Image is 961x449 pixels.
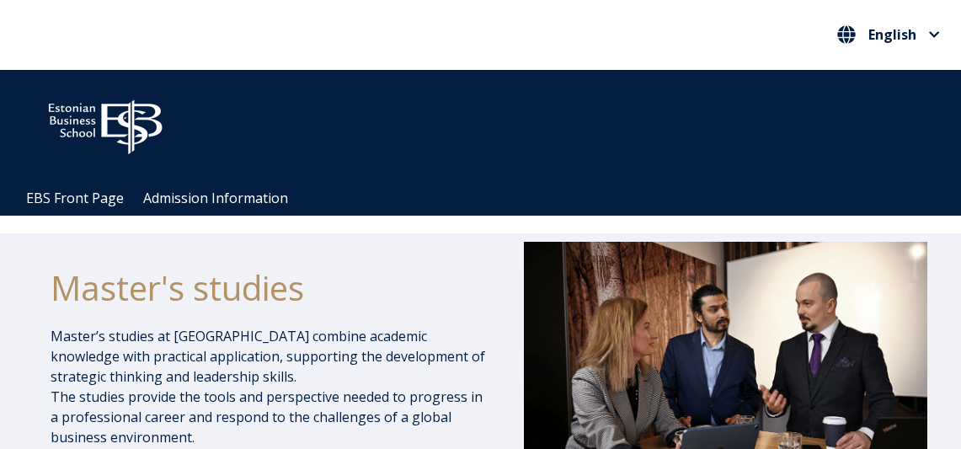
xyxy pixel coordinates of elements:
nav: Select your language [833,21,944,49]
div: Navigation Menu [17,181,961,216]
button: English [833,21,944,48]
p: Master’s studies at [GEOGRAPHIC_DATA] combine academic knowledge with practical application, supp... [51,326,488,447]
span: English [868,28,916,41]
img: ebs_logo2016_white [34,87,177,159]
span: Community for Growth and Resp [429,116,636,135]
a: EBS Front Page [26,189,124,207]
a: Admission Information [143,189,288,207]
h1: Master's studies [51,267,488,309]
